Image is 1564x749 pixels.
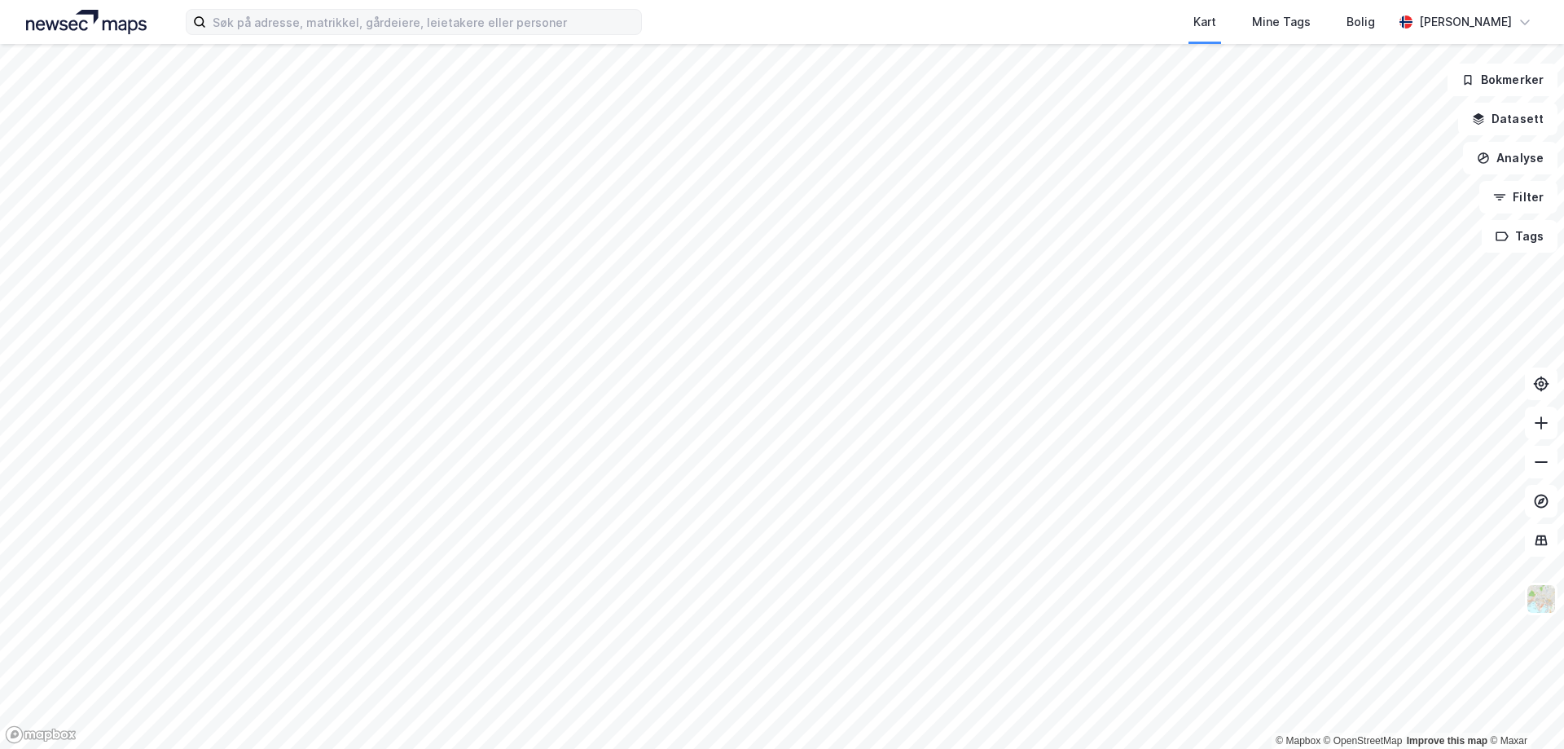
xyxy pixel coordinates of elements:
div: Bolig [1347,12,1375,32]
div: Mine Tags [1252,12,1311,32]
iframe: Chat Widget [1483,671,1564,749]
a: Mapbox homepage [5,725,77,744]
div: [PERSON_NAME] [1419,12,1512,32]
div: Kontrollprogram for chat [1483,671,1564,749]
a: Mapbox [1276,735,1320,747]
button: Filter [1479,181,1557,214]
a: OpenStreetMap [1324,735,1403,747]
button: Datasett [1458,103,1557,135]
input: Søk på adresse, matrikkel, gårdeiere, leietakere eller personer [206,10,641,34]
button: Bokmerker [1448,64,1557,96]
button: Analyse [1463,142,1557,174]
a: Improve this map [1407,735,1487,747]
img: logo.a4113a55bc3d86da70a041830d287a7e.svg [26,10,147,34]
div: Kart [1193,12,1216,32]
button: Tags [1482,220,1557,253]
img: Z [1526,584,1557,615]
